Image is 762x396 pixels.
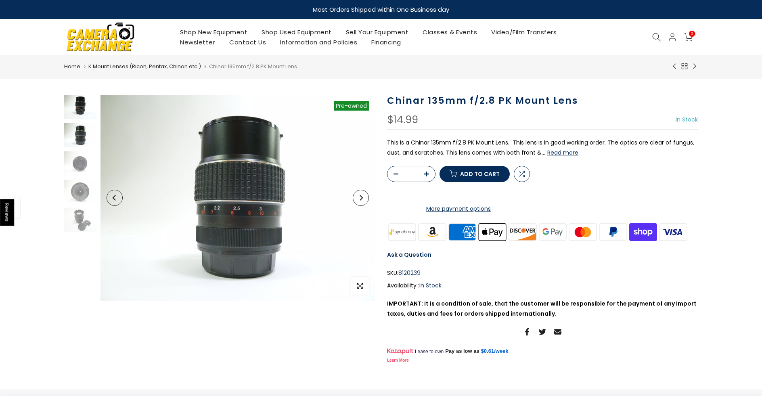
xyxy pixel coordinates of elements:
[417,222,448,242] img: amazon payments
[387,115,418,125] div: $14.99
[339,27,416,37] a: Sell Your Equipment
[64,208,96,232] img: Chinar 135mm f/2.8 PK Mount Lens Lenses - Small Format - K Mount Lenses (Ricoh, Pentax, Chinon et...
[273,37,364,47] a: Information and Policies
[419,281,442,289] span: In Stock
[628,222,658,242] img: shopify pay
[689,31,695,37] span: 0
[676,115,698,124] span: In Stock
[460,171,500,177] span: Add to cart
[387,222,417,242] img: synchrony
[387,204,530,214] a: More payment options
[554,327,561,337] a: Share on Email
[387,358,409,362] a: Learn More
[447,222,477,242] img: american express
[440,166,510,182] button: Add to cart
[387,281,698,291] div: Availability :
[209,63,297,70] span: Chinar 135mm f/2.8 PK Mount Lens
[222,37,273,47] a: Contact Us
[173,27,255,37] a: Shop New Equipment
[508,222,538,242] img: discover
[100,95,375,301] img: Chinar 135mm f/2.8 PK Mount Lens Lenses - Small Format - K Mount Lenses (Ricoh, Pentax, Chinon et...
[598,222,628,242] img: paypal
[416,27,484,37] a: Classes & Events
[64,95,96,119] img: Chinar 135mm f/2.8 PK Mount Lens Lenses - Small Format - K Mount Lenses (Ricoh, Pentax, Chinon et...
[107,190,123,206] button: Previous
[64,123,96,147] img: Chinar 135mm f/2.8 PK Mount Lens Lenses - Small Format - K Mount Lenses (Ricoh, Pentax, Chinon et...
[538,222,568,242] img: google pay
[523,327,531,337] a: Share on Facebook
[398,268,421,278] span: 8120239
[484,27,564,37] a: Video/Film Transfers
[547,149,578,156] button: Read more
[539,327,546,337] a: Share on Twitter
[64,151,96,176] img: Chinar 135mm f/2.8 PK Mount Lens Lenses - Small Format - K Mount Lenses (Ricoh, Pentax, Chinon et...
[415,348,444,355] span: Lease to own
[387,251,431,259] a: Ask a Question
[255,27,339,37] a: Shop Used Equipment
[568,222,598,242] img: master
[387,95,698,107] h1: Chinar 135mm f/2.8 PK Mount Lens
[313,5,449,14] strong: Most Orders Shipped within One Business day
[684,33,693,42] a: 0
[658,222,689,242] img: visa
[387,138,698,158] p: This is a Chinar 135mm f/2.8 PK Mount Lens. This lens is in good working order. The optics are cl...
[88,63,201,71] a: K Mount Lenses (Ricoh, Pentax, Chinon etc.)
[173,37,222,47] a: Newsletter
[64,180,96,204] img: Chinar 135mm f/2.8 PK Mount Lens Lenses - Small Format - K Mount Lenses (Ricoh, Pentax, Chinon et...
[477,222,508,242] img: apple pay
[481,348,509,355] a: $0.61/week
[445,348,479,355] span: Pay as low as
[364,37,408,47] a: Financing
[353,190,369,206] button: Next
[387,268,698,278] div: SKU:
[387,300,697,318] strong: IMPORTANT: It is a condition of sale, that the customer will be responsible for the payment of an...
[64,63,80,71] a: Home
